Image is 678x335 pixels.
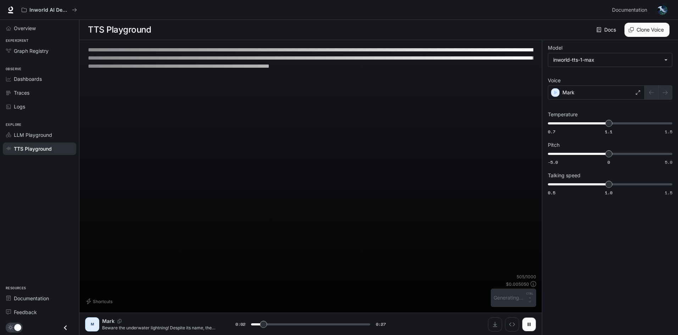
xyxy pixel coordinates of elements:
[3,45,76,57] a: Graph Registry
[87,319,98,330] div: M
[3,22,76,34] a: Overview
[657,5,667,15] img: User avatar
[14,323,21,331] span: Dark mode toggle
[612,6,647,15] span: Documentation
[607,159,610,165] span: 0
[14,47,49,55] span: Graph Registry
[548,78,561,83] p: Voice
[14,131,52,139] span: LLM Playground
[115,319,124,323] button: Copy Voice ID
[14,308,37,316] span: Feedback
[14,145,52,152] span: TTS Playground
[3,306,76,318] a: Feedback
[548,143,560,147] p: Pitch
[562,89,574,96] p: Mark
[14,295,49,302] span: Documentation
[3,73,76,85] a: Dashboards
[505,317,519,331] button: Inspect
[595,23,619,37] a: Docs
[548,53,672,67] div: inworld-tts-1-max
[548,159,558,165] span: -5.0
[14,75,42,83] span: Dashboards
[665,159,672,165] span: 5.0
[517,274,536,280] p: 505 / 1000
[3,86,76,99] a: Traces
[548,129,555,135] span: 0.7
[3,292,76,305] a: Documentation
[548,45,562,50] p: Model
[57,320,73,335] button: Close drawer
[102,325,218,331] p: Beware the underwater lightning! Despite its name, the electric eel is actually a type of knifefi...
[29,7,69,13] p: Inworld AI Demos
[85,296,115,307] button: Shortcuts
[235,321,245,328] span: 0:02
[102,318,115,325] p: Mark
[3,129,76,141] a: LLM Playground
[488,317,502,331] button: Download audio
[3,100,76,113] a: Logs
[665,190,672,196] span: 1.5
[624,23,669,37] button: Clone Voice
[18,3,80,17] button: All workspaces
[3,143,76,155] a: TTS Playground
[376,321,386,328] span: 0:27
[14,89,29,96] span: Traces
[548,173,580,178] p: Talking speed
[553,56,661,63] div: inworld-tts-1-max
[548,190,555,196] span: 0.5
[655,3,669,17] button: User avatar
[605,190,612,196] span: 1.0
[88,23,151,37] h1: TTS Playground
[14,24,36,32] span: Overview
[14,103,25,110] span: Logs
[548,112,578,117] p: Temperature
[605,129,612,135] span: 1.1
[609,3,652,17] a: Documentation
[506,281,529,287] p: $ 0.005050
[665,129,672,135] span: 1.5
